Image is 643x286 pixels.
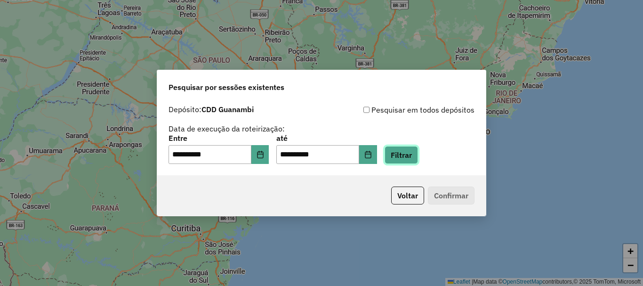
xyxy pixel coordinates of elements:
[201,105,254,114] strong: CDD Guanambi
[391,187,424,204] button: Voltar
[251,145,269,164] button: Choose Date
[385,146,418,164] button: Filtrar
[169,132,269,144] label: Entre
[169,123,285,134] label: Data de execução da roteirização:
[321,104,474,115] div: Pesquisar em todos depósitos
[359,145,377,164] button: Choose Date
[169,104,254,115] label: Depósito:
[169,82,284,93] span: Pesquisar por sessões existentes
[276,132,377,144] label: até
